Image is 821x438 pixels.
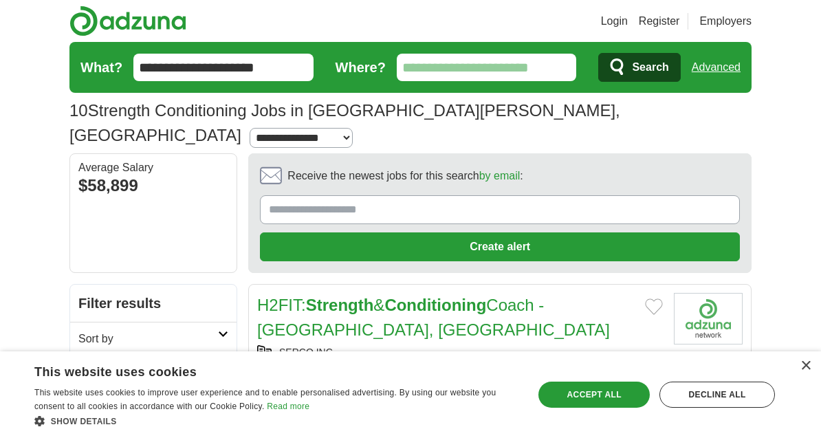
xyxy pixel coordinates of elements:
[699,13,752,30] a: Employers
[257,296,610,339] a: H2FIT:Strength&ConditioningCoach - [GEOGRAPHIC_DATA], [GEOGRAPHIC_DATA]
[336,57,386,78] label: Where?
[645,298,663,315] button: Add to favorite jobs
[34,360,485,380] div: This website uses cookies
[800,361,811,371] div: Close
[260,232,740,261] button: Create alert
[639,13,680,30] a: Register
[267,402,309,411] a: Read more, opens a new window
[692,54,741,81] a: Advanced
[78,173,228,198] div: $58,899
[479,170,521,182] a: by email
[70,285,237,322] h2: Filter results
[287,168,523,184] span: Receive the newest jobs for this search :
[674,293,743,344] img: Company logo
[34,414,519,428] div: Show details
[384,296,486,314] strong: Conditioning
[78,162,228,173] div: Average Salary
[78,331,218,347] h2: Sort by
[257,345,663,360] div: SERCO INC.
[69,101,620,144] h1: Strength Conditioning Jobs in [GEOGRAPHIC_DATA][PERSON_NAME], [GEOGRAPHIC_DATA]
[598,53,680,82] button: Search
[659,382,775,408] div: Decline all
[601,13,628,30] a: Login
[80,57,122,78] label: What?
[34,388,496,411] span: This website uses cookies to improve user experience and to enable personalised advertising. By u...
[51,417,117,426] span: Show details
[70,322,237,355] a: Sort by
[306,296,374,314] strong: Strength
[538,382,650,408] div: Accept all
[69,98,88,123] span: 10
[69,6,186,36] img: Adzuna logo
[632,54,668,81] span: Search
